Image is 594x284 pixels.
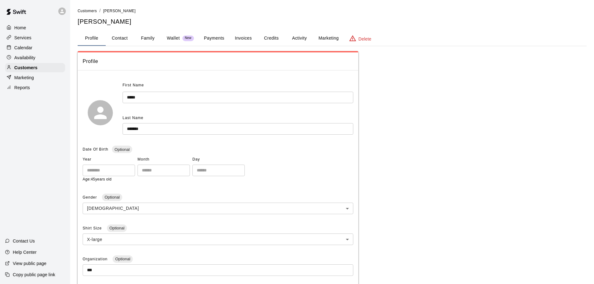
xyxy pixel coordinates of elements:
[5,23,65,32] a: Home
[199,31,229,46] button: Payments
[182,36,194,40] span: New
[83,257,109,261] span: Organization
[134,31,162,46] button: Family
[78,8,97,13] a: Customers
[14,35,31,41] p: Services
[83,177,112,181] span: Age: 45 years old
[13,238,35,244] p: Contact Us
[5,43,65,52] a: Calendar
[14,45,32,51] p: Calendar
[138,155,190,165] span: Month
[78,9,97,13] span: Customers
[83,233,353,245] div: X-large
[192,155,245,165] span: Day
[13,260,46,267] p: View public page
[13,249,36,255] p: Help Center
[313,31,344,46] button: Marketing
[78,31,587,46] div: basic tabs example
[123,80,144,90] span: First Name
[229,31,257,46] button: Invoices
[14,25,26,31] p: Home
[83,195,98,200] span: Gender
[14,55,36,61] p: Availability
[5,53,65,62] a: Availability
[83,57,353,65] span: Profile
[106,31,134,46] button: Contact
[107,226,127,230] span: Optional
[14,84,30,91] p: Reports
[83,147,108,152] span: Date Of Birth
[83,203,353,214] div: [DEMOGRAPHIC_DATA]
[78,7,587,14] nav: breadcrumb
[257,31,285,46] button: Credits
[359,36,371,42] p: Delete
[13,272,55,278] p: Copy public page link
[113,257,133,261] span: Optional
[14,75,34,81] p: Marketing
[83,226,103,230] span: Shirt Size
[102,195,122,200] span: Optional
[5,73,65,82] a: Marketing
[5,63,65,72] a: Customers
[99,7,101,14] li: /
[5,83,65,92] a: Reports
[78,17,587,26] h5: [PERSON_NAME]
[78,31,106,46] button: Profile
[14,65,37,71] p: Customers
[167,35,180,41] p: Wallet
[103,9,136,13] span: [PERSON_NAME]
[123,116,143,120] span: Last Name
[5,33,65,42] a: Services
[285,31,313,46] button: Activity
[112,147,132,152] span: Optional
[83,155,135,165] span: Year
